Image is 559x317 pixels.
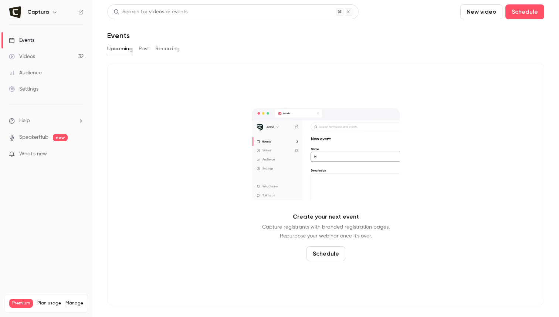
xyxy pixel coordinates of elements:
[27,9,49,16] h6: Captura
[155,43,180,55] button: Recurring
[19,117,30,125] span: Help
[9,299,33,308] span: Premium
[107,43,133,55] button: Upcoming
[37,300,61,306] span: Plan usage
[9,6,21,18] img: Captura
[19,150,47,158] span: What's new
[9,37,34,44] div: Events
[306,246,345,261] button: Schedule
[262,223,390,240] p: Capture registrants with branded registration pages. Repurpose your webinar once it's over.
[107,31,130,40] h1: Events
[9,53,35,60] div: Videos
[460,4,502,19] button: New video
[9,85,38,93] div: Settings
[9,69,42,77] div: Audience
[505,4,544,19] button: Schedule
[9,117,84,125] li: help-dropdown-opener
[65,300,83,306] a: Manage
[293,212,359,221] p: Create your next event
[19,134,48,141] a: SpeakerHub
[53,134,68,141] span: new
[139,43,149,55] button: Past
[114,8,187,16] div: Search for videos or events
